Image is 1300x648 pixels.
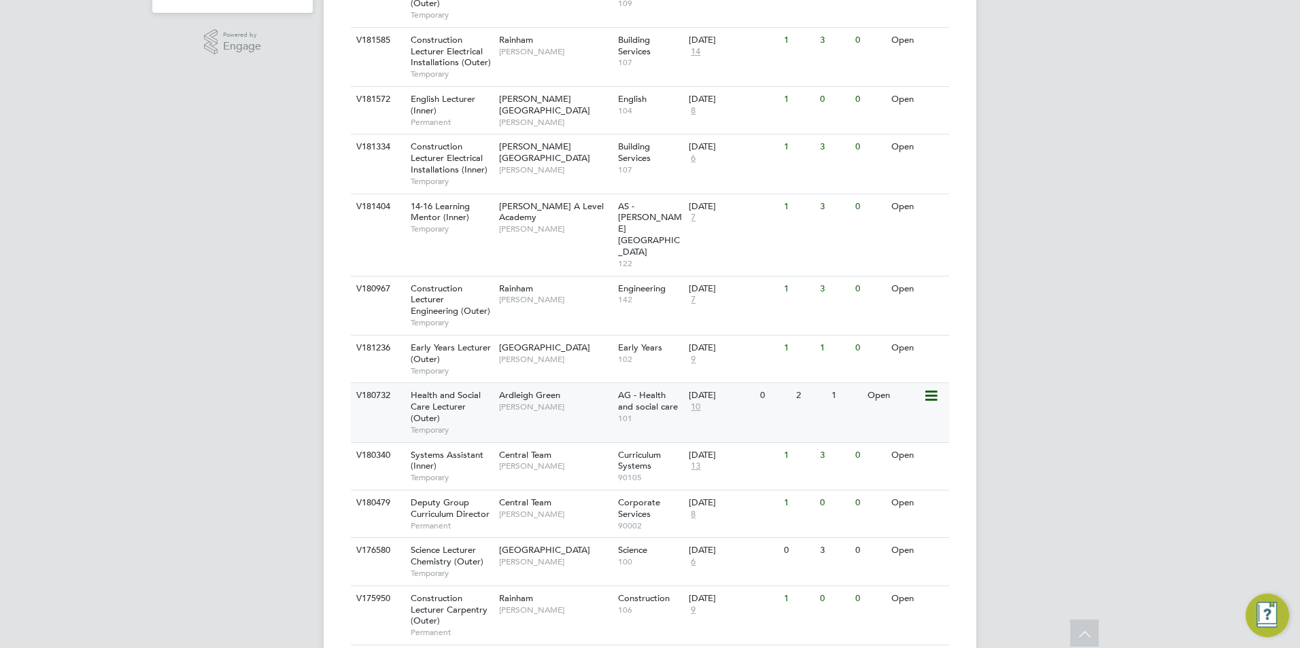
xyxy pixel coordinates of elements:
div: V181334 [353,134,400,160]
span: Rainham [499,34,533,46]
div: 0 [817,586,852,611]
div: 1 [781,443,816,468]
div: [DATE] [689,545,777,556]
div: [DATE] [689,450,777,461]
div: 0 [852,336,887,361]
div: 0 [781,538,816,563]
div: [DATE] [689,497,777,509]
div: Open [888,538,947,563]
span: 142 [618,294,683,305]
span: Early Years [618,342,662,353]
span: Rainham [499,283,533,294]
div: 0 [852,490,887,516]
div: Open [888,336,947,361]
div: 3 [817,194,852,219]
span: Health and Social Care Lecturer (Outer) [411,389,481,424]
div: [DATE] [689,283,777,295]
div: 1 [781,490,816,516]
span: [PERSON_NAME] [499,164,611,175]
span: 90002 [618,520,683,531]
span: 101 [618,413,683,424]
span: Temporary [411,568,492,579]
span: Building Services [618,141,651,164]
span: Construction Lecturer Engineering (Outer) [411,283,490,317]
span: Engineering [618,283,666,294]
span: 13 [689,461,702,472]
div: [DATE] [689,35,777,46]
span: Construction Lecturer Electrical Installations (Outer) [411,34,491,69]
div: 0 [817,87,852,112]
div: Open [888,443,947,468]
span: [GEOGRAPHIC_DATA] [499,342,590,353]
div: Open [888,490,947,516]
span: Construction Lecturer Carpentry (Outer) [411,592,487,627]
span: Construction [618,592,670,604]
div: Open [888,28,947,53]
div: V181404 [353,194,400,219]
span: 14-16 Learning Mentor (Inner) [411,200,470,223]
div: Open [888,134,947,160]
span: 14 [689,46,702,58]
div: 1 [781,336,816,361]
div: 1 [781,586,816,611]
div: 0 [852,28,887,53]
span: [PERSON_NAME] [499,461,611,471]
div: [DATE] [689,201,777,213]
span: Building Services [618,34,651,57]
span: [PERSON_NAME] [499,117,611,128]
span: Rainham [499,592,533,604]
span: Temporary [411,317,492,328]
div: 1 [781,87,816,112]
div: 0 [852,586,887,611]
span: Deputy Group Curriculum Director [411,497,490,520]
div: 2 [793,383,828,408]
span: Powered by [223,29,261,41]
div: 3 [817,134,852,160]
span: [PERSON_NAME] [499,294,611,305]
span: 9 [689,354,698,365]
div: V180967 [353,276,400,302]
div: Open [888,194,947,219]
span: 90105 [618,472,683,483]
span: Temporary [411,176,492,187]
div: V181585 [353,28,400,53]
span: 107 [618,164,683,175]
div: 0 [852,276,887,302]
div: 0 [852,538,887,563]
span: [GEOGRAPHIC_DATA] [499,544,590,556]
div: 0 [817,490,852,516]
div: [DATE] [689,593,777,605]
span: 122 [618,258,683,269]
span: Science Lecturer Chemistry (Outer) [411,544,483,567]
div: 1 [781,276,816,302]
div: 0 [852,87,887,112]
div: V181572 [353,87,400,112]
div: 1 [828,383,863,408]
span: Curriculum Systems [618,449,661,472]
div: [DATE] [689,342,777,354]
div: 0 [852,194,887,219]
span: Permanent [411,627,492,638]
span: Permanent [411,520,492,531]
div: V180479 [353,490,400,516]
span: English [618,93,647,105]
span: 107 [618,57,683,68]
span: 7 [689,294,698,306]
span: 7 [689,212,698,223]
span: [PERSON_NAME] [499,46,611,57]
span: 9 [689,605,698,616]
span: [PERSON_NAME] [499,509,611,520]
span: [PERSON_NAME] [499,556,611,567]
div: V181236 [353,336,400,361]
div: Open [888,586,947,611]
div: 1 [781,194,816,219]
span: [PERSON_NAME] A Level Academy [499,200,604,223]
div: 0 [852,443,887,468]
span: [PERSON_NAME][GEOGRAPHIC_DATA] [499,93,590,116]
span: Construction Lecturer Electrical Installations (Inner) [411,141,487,175]
div: 3 [817,28,852,53]
span: Science [618,544,647,556]
div: 1 [781,28,816,53]
span: 6 [689,153,698,164]
span: 8 [689,509,698,520]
